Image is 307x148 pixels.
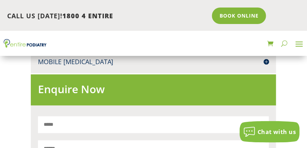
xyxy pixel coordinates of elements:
[258,128,296,136] span: Chat with us
[62,11,113,20] span: 1800 4 ENTIRE
[7,11,207,21] p: CALL US [DATE]!
[38,57,269,66] h4: Mobile [MEDICAL_DATA]
[38,82,269,100] h2: Enquire Now
[240,121,300,143] button: Chat with us
[212,8,266,24] a: Book Online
